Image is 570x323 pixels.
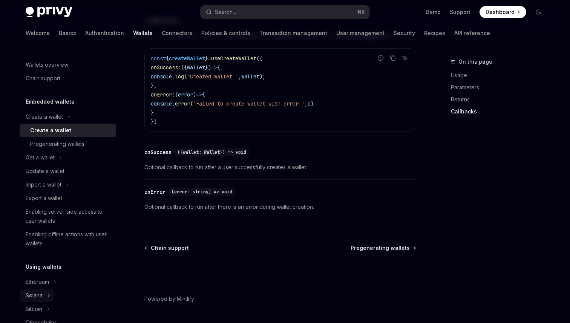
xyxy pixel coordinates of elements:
[187,64,205,71] span: wallet
[451,106,550,118] a: Callbacks
[20,302,54,316] button: Bitcoin
[201,5,369,19] button: Search...⌘K
[26,305,42,314] div: Bitcoin
[26,24,50,42] a: Welcome
[20,72,116,85] a: Chain support
[172,189,232,195] span: (error: string) => void
[151,82,157,89] span: },
[151,55,166,62] span: const
[26,230,112,248] div: Enabling offline actions with user wallets
[424,24,445,42] a: Recipes
[26,112,63,121] div: Create a wallet
[394,24,415,42] a: Security
[26,167,64,176] div: Update a wallet
[151,73,172,80] span: console
[151,64,178,71] span: onSuccess
[308,100,311,107] span: e
[20,151,66,164] button: Get a wallet
[181,64,187,71] span: ({
[193,91,196,98] span: )
[26,97,74,106] h5: Embedded wallets
[208,55,211,62] span: =
[175,100,190,107] span: error
[193,100,305,107] span: 'Failed to create wallet with error '
[144,188,165,196] div: onError
[162,24,192,42] a: Connectors
[20,110,74,124] button: Create a wallet
[20,289,54,302] button: Solana
[532,6,544,18] button: Toggle dark mode
[26,291,43,300] div: Solana
[26,7,72,17] img: dark logo
[458,57,492,66] span: On this page
[151,118,157,125] span: })
[172,100,175,107] span: .
[311,100,314,107] span: )
[175,73,184,80] span: log
[178,149,246,155] span: ({wallet: Wallet}) => void
[202,91,205,98] span: {
[178,91,193,98] span: error
[217,64,220,71] span: {
[20,178,73,191] button: Import a wallet
[357,9,365,15] span: ⌘ K
[145,244,189,252] a: Chain support
[201,24,250,42] a: Policies & controls
[241,73,259,80] span: wallet
[20,205,116,228] a: Enabling server-side access to user wallets
[30,126,71,135] div: Create a wallet
[211,55,256,62] span: useCreateWallet
[26,194,62,203] div: Export a wallet
[172,91,175,98] span: :
[20,228,116,250] a: Enabling offline actions with user wallets
[20,124,116,137] a: Create a wallet
[178,64,181,71] span: :
[172,73,175,80] span: .
[486,8,515,16] span: Dashboard
[20,275,60,289] button: Ethereum
[305,100,308,107] span: ,
[451,69,550,81] a: Usage
[426,8,441,16] a: Demo
[238,73,241,80] span: ,
[351,244,410,252] span: Pregenerating wallets
[59,24,76,42] a: Basics
[144,295,194,303] a: Powered by Mintlify
[450,8,470,16] a: Support
[144,163,416,172] span: Optional callback to run after a user successfully creates a wallet.
[26,74,60,83] div: Chain support
[26,180,61,189] div: Import a wallet
[175,91,178,98] span: (
[85,24,124,42] a: Authentication
[26,277,49,286] div: Ethereum
[376,53,386,63] button: Report incorrect code
[196,91,202,98] span: =>
[187,73,238,80] span: 'Created wallet '
[205,64,211,71] span: })
[259,24,327,42] a: Transaction management
[30,139,84,148] div: Pregenerating wallets
[26,60,68,69] div: Wallets overview
[144,202,416,211] span: Optional callback to run after there is an error during wallet creation.
[351,244,415,252] a: Pregenerating wallets
[20,137,116,151] a: Pregenerating wallets
[166,55,169,62] span: {
[400,53,410,63] button: Ask AI
[26,207,112,225] div: Enabling server-side access to user wallets
[388,53,398,63] button: Copy the contents from the code block
[211,64,217,71] span: =>
[451,93,550,106] a: Returns
[20,58,116,72] a: Wallets overview
[20,164,116,178] a: Update a wallet
[144,148,172,156] div: onSuccess
[26,262,61,271] h5: Using wallets
[151,100,172,107] span: console
[454,24,490,42] a: API reference
[205,55,208,62] span: }
[169,55,205,62] span: createWallet
[256,55,262,62] span: ({
[215,8,236,17] div: Search...
[259,73,265,80] span: );
[480,6,526,18] a: Dashboard
[26,153,55,162] div: Get a wallet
